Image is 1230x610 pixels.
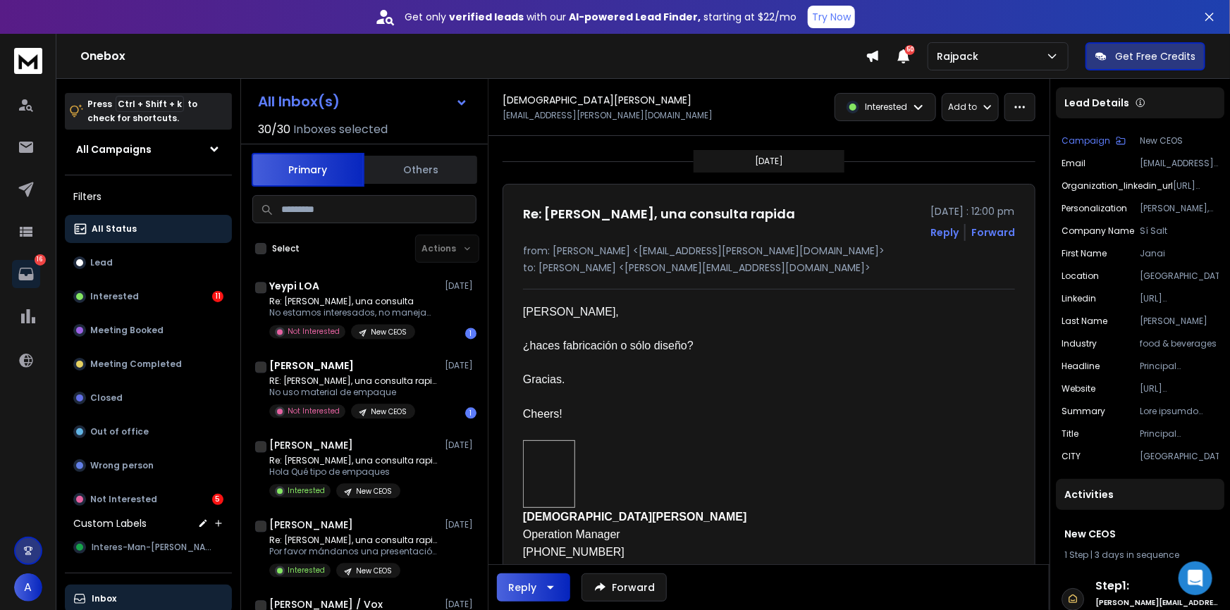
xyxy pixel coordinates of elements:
p: [URL][DOMAIN_NAME] [1173,180,1219,192]
h1: New CEOS [1064,527,1216,541]
font: [DEMOGRAPHIC_DATA][PERSON_NAME] [523,511,747,523]
div: 1 [465,408,476,419]
p: Interested [288,566,325,576]
p: Interested [865,101,907,113]
button: Reply [497,573,570,602]
button: Closed [65,384,232,412]
p: New CEOS [356,566,392,577]
p: Not Interested [90,494,157,505]
button: All Inbox(s) [247,87,479,116]
span: Interes-Man-[PERSON_NAME] [92,542,217,553]
p: Principal Cofounder [1140,428,1219,440]
p: [DATE] [445,361,476,372]
p: No uso material de empaque [269,387,438,399]
button: All Campaigns [65,135,232,163]
div: Forward [971,225,1015,239]
p: [DATE] [445,520,476,531]
h6: Step 1 : [1095,578,1219,595]
p: [DATE] [755,156,783,167]
button: Try Now [808,6,855,28]
p: First Name [1062,248,1107,259]
button: Lead [65,249,232,277]
p: Add to [948,101,977,113]
h1: [PERSON_NAME] [269,518,353,533]
h1: Yeypi LOA [269,280,319,294]
font: Operation Manager [523,528,620,540]
font: [PHONE_NUMBER] [523,546,625,558]
p: [DATE] : 12:00 pm [930,204,1015,218]
h1: Re: [PERSON_NAME], una consulta rapida [523,204,795,224]
p: Por favor mándanos una presentación. [269,547,438,558]
button: Forward [582,573,667,602]
img: logo [14,48,42,74]
p: Interested [288,486,325,497]
button: Interes-Man-[PERSON_NAME] [65,533,232,561]
div: 5 [212,494,223,505]
p: CITY [1062,451,1081,462]
h1: [PERSON_NAME] [269,439,353,453]
button: Interested11 [65,282,232,311]
p: food & beverages [1140,338,1219,349]
p: Press to check for shortcuts. [87,97,197,125]
button: Meeting Completed [65,350,232,378]
p: from: [PERSON_NAME] <[EMAIL_ADDRESS][PERSON_NAME][DOMAIN_NAME]> [523,244,1015,258]
span: 50 [905,45,915,55]
p: Principal Cofounder [1140,361,1219,372]
button: Campaign [1062,135,1126,147]
p: [GEOGRAPHIC_DATA] [1140,270,1219,282]
button: Meeting Booked [65,316,232,344]
p: Get only with our starting at $22/mo [405,10,797,24]
p: Inbox [92,593,116,604]
h1: All Campaigns [76,142,152,156]
strong: AI-powered Lead Finder, [569,10,701,24]
p: Out of office [90,426,149,437]
div: Open Intercom Messenger [1179,561,1212,595]
div: 11 [212,291,223,302]
button: All Status [65,215,232,243]
h1: [PERSON_NAME] [269,359,354,373]
div: | [1064,549,1216,561]
p: Sí Salt [1140,225,1219,237]
p: Re: [PERSON_NAME], una consulta rapida [269,456,438,467]
a: 16 [12,260,40,288]
p: [DATE] [445,440,476,452]
p: website [1062,383,1095,394]
p: Janai [1140,248,1219,259]
p: New CEOS [371,407,407,418]
p: Get Free Credits [1115,49,1195,63]
p: Try Now [812,10,851,24]
div: 1 [465,328,476,340]
h6: [PERSON_NAME][EMAIL_ADDRESS][DOMAIN_NAME] [1095,597,1219,608]
p: title [1062,428,1078,440]
p: New CEOS [371,328,407,338]
button: Out of office [65,418,232,446]
p: headline [1062,361,1100,372]
p: location [1062,270,1099,282]
p: Lead [90,257,113,268]
label: Select [272,243,300,254]
p: Re: [PERSON_NAME], una consulta [269,297,438,308]
span: 3 days in sequence [1095,549,1179,561]
p: Company Name [1062,225,1134,237]
p: [GEOGRAPHIC_DATA] [1140,451,1219,462]
h1: Onebox [80,48,866,65]
p: Personalization [1062,203,1127,214]
font: [EMAIL_ADDRESS][PERSON_NAME][DOMAIN_NAME] [523,564,807,575]
p: [EMAIL_ADDRESS][PERSON_NAME][DOMAIN_NAME] [503,110,713,121]
h3: Inboxes selected [293,121,388,138]
p: Summary [1062,406,1105,417]
p: Lead Details [1064,96,1129,110]
p: [URL][DOMAIN_NAME] [1140,383,1219,394]
button: A [14,573,42,602]
p: Wrong person [90,460,154,471]
h1: [DEMOGRAPHIC_DATA][PERSON_NAME] [503,93,691,107]
h1: All Inbox(s) [258,94,340,108]
div: Reply [508,580,536,595]
p: Campaign [1062,135,1110,147]
p: Interested [90,291,139,302]
h3: Custom Labels [73,516,147,530]
p: [URL][DOMAIN_NAME][PERSON_NAME] [1140,293,1219,304]
button: Not Interested5 [65,485,232,513]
